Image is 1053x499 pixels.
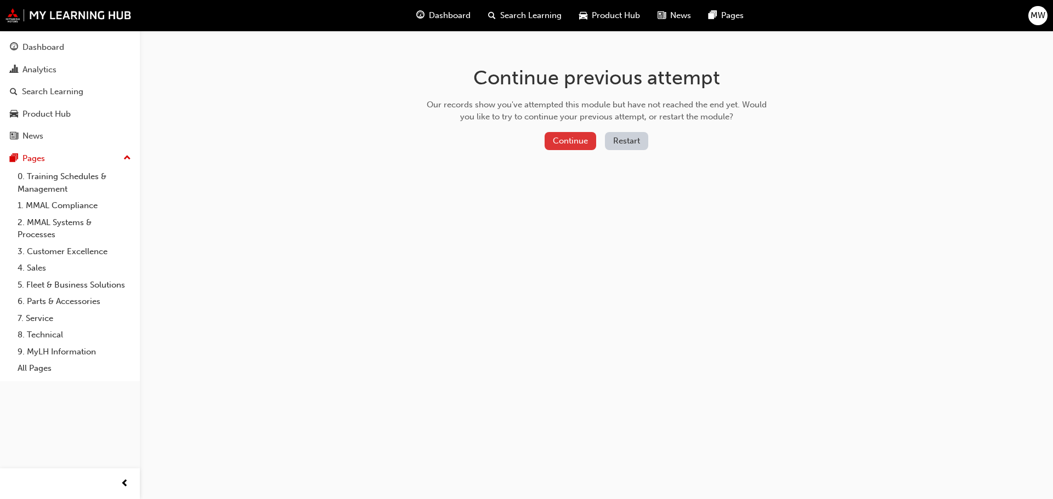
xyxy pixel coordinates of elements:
[670,9,691,22] span: News
[121,477,129,491] span: prev-icon
[10,43,18,53] span: guage-icon
[570,4,649,27] a: car-iconProduct Hub
[13,310,135,327] a: 7. Service
[10,154,18,164] span: pages-icon
[649,4,700,27] a: news-iconNews
[123,151,131,165] span: up-icon
[4,104,135,124] a: Product Hub
[10,131,18,141] span: news-icon
[10,110,18,119] span: car-icon
[721,9,744,22] span: Pages
[13,260,135,277] a: 4. Sales
[605,132,648,150] button: Restart
[22,64,56,76] div: Analytics
[4,82,135,102] a: Search Learning
[22,108,71,121] div: Product Hub
[4,37,135,58] a: Dashboard
[500,9,562,22] span: Search Learning
[13,277,135,294] a: 5. Fleet & Business Solutions
[4,148,135,169] button: Pages
[22,152,45,165] div: Pages
[22,41,64,54] div: Dashboard
[13,168,135,197] a: 0. Training Schedules & Management
[13,343,135,360] a: 9. MyLH Information
[13,293,135,310] a: 6. Parts & Accessories
[22,130,43,142] div: News
[13,243,135,260] a: 3. Customer Excellence
[407,4,479,27] a: guage-iconDashboard
[4,35,135,148] button: DashboardAnalyticsSearch LearningProduct HubNews
[700,4,752,27] a: pages-iconPages
[488,9,496,22] span: search-icon
[1028,6,1048,25] button: MW
[10,87,18,97] span: search-icon
[592,9,640,22] span: Product Hub
[4,126,135,146] a: News
[10,65,18,75] span: chart-icon
[545,132,596,150] button: Continue
[423,66,771,90] h1: Continue previous attempt
[709,9,717,22] span: pages-icon
[22,85,83,98] div: Search Learning
[416,9,424,22] span: guage-icon
[13,326,135,343] a: 8. Technical
[1031,9,1045,22] span: MW
[5,8,132,22] img: mmal
[429,9,471,22] span: Dashboard
[479,4,570,27] a: search-iconSearch Learning
[423,99,771,123] div: Our records show you've attempted this module but have not reached the end yet. Would you like to...
[579,9,587,22] span: car-icon
[4,60,135,80] a: Analytics
[658,9,666,22] span: news-icon
[13,360,135,377] a: All Pages
[13,197,135,214] a: 1. MMAL Compliance
[13,214,135,243] a: 2. MMAL Systems & Processes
